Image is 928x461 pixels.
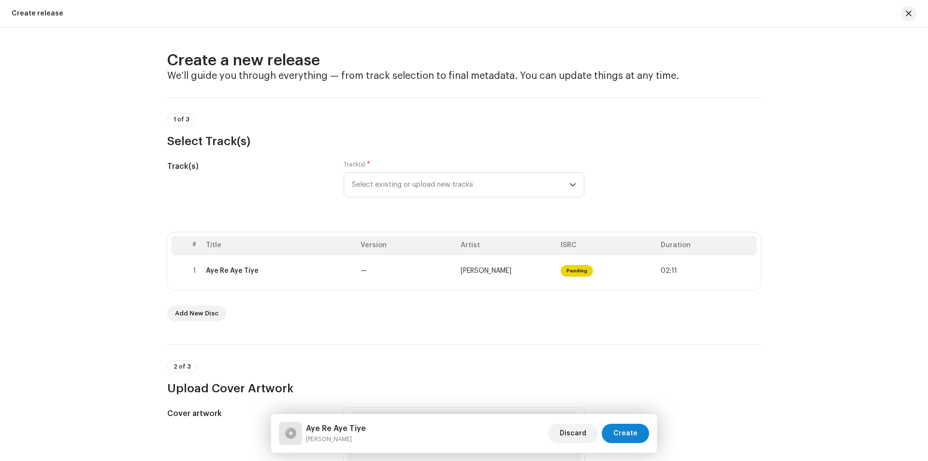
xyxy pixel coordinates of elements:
button: Discard [548,424,598,443]
span: 2 of 3 [174,364,191,370]
h2: Create a new release [167,51,761,70]
th: Version [357,236,457,255]
h5: Aye Re Aye Tiye [306,423,366,434]
span: — [361,268,367,274]
div: dropdown trigger [569,173,576,197]
small: Aye Re Aye Tiye [306,434,366,444]
span: Shreyasi Mondal [461,268,511,274]
span: Discard [560,424,586,443]
span: Pending [561,265,593,277]
span: Select existing or upload new tracks [352,173,569,197]
th: Title [202,236,357,255]
th: Artist [457,236,557,255]
h5: Cover artwork [167,408,328,419]
button: Create [602,424,649,443]
th: Duration [657,236,757,255]
span: 02:11 [661,267,677,275]
div: Aye Re Aye Tiye [206,267,259,275]
h5: Track(s) [167,161,328,172]
button: Add New Disc [167,306,226,321]
h3: Upload Cover Artwork [167,381,761,396]
h4: We’ll guide you through everything — from track selection to final metadata. You can update thing... [167,70,761,82]
span: Create [613,424,638,443]
span: 1 of 3 [174,117,189,122]
label: Track(s) [344,161,370,168]
th: ISRC [557,236,657,255]
th: # [187,236,202,255]
span: Add New Disc [175,304,218,323]
h3: Select Track(s) [167,134,761,149]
